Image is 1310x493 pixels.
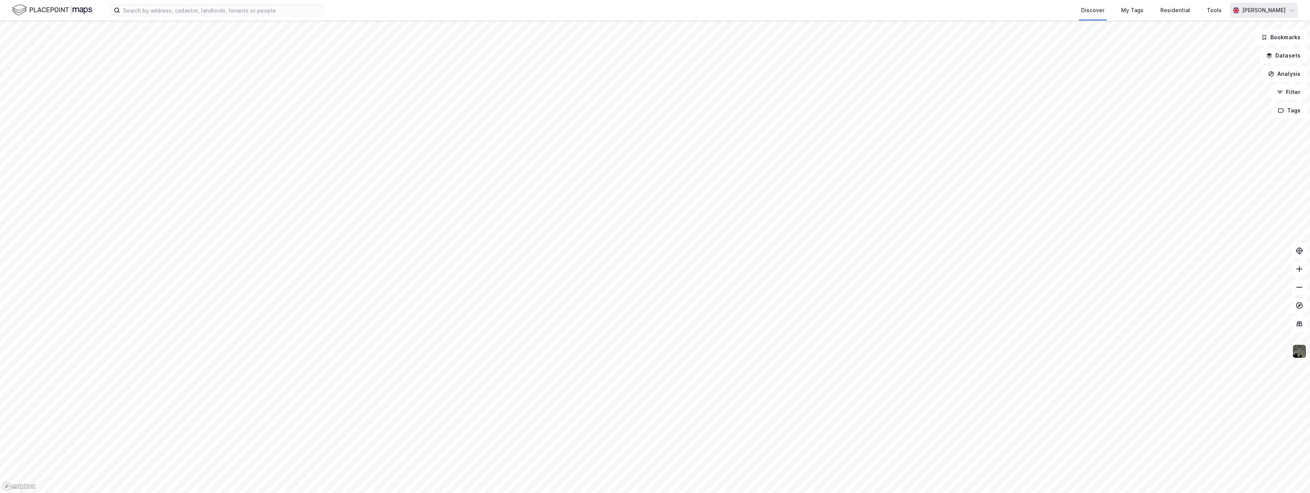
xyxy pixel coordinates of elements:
[1242,6,1286,15] div: [PERSON_NAME]
[1121,6,1144,15] div: My Tags
[1160,6,1190,15] div: Residential
[120,5,323,16] input: Search by address, cadastre, landlords, tenants or people
[2,482,36,491] a: Mapbox homepage
[1292,344,1307,359] img: 9k=
[1272,456,1310,493] div: Widżet czatu
[1081,6,1104,15] div: Discover
[1270,85,1307,100] button: Filter
[1255,30,1307,45] button: Bookmarks
[1260,48,1307,63] button: Datasets
[1207,6,1222,15] div: Tools
[1262,66,1307,82] button: Analysis
[1272,103,1307,118] button: Tags
[1272,456,1310,493] iframe: Chat Widget
[12,3,92,17] img: logo.f888ab2527a4732fd821a326f86c7f29.svg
